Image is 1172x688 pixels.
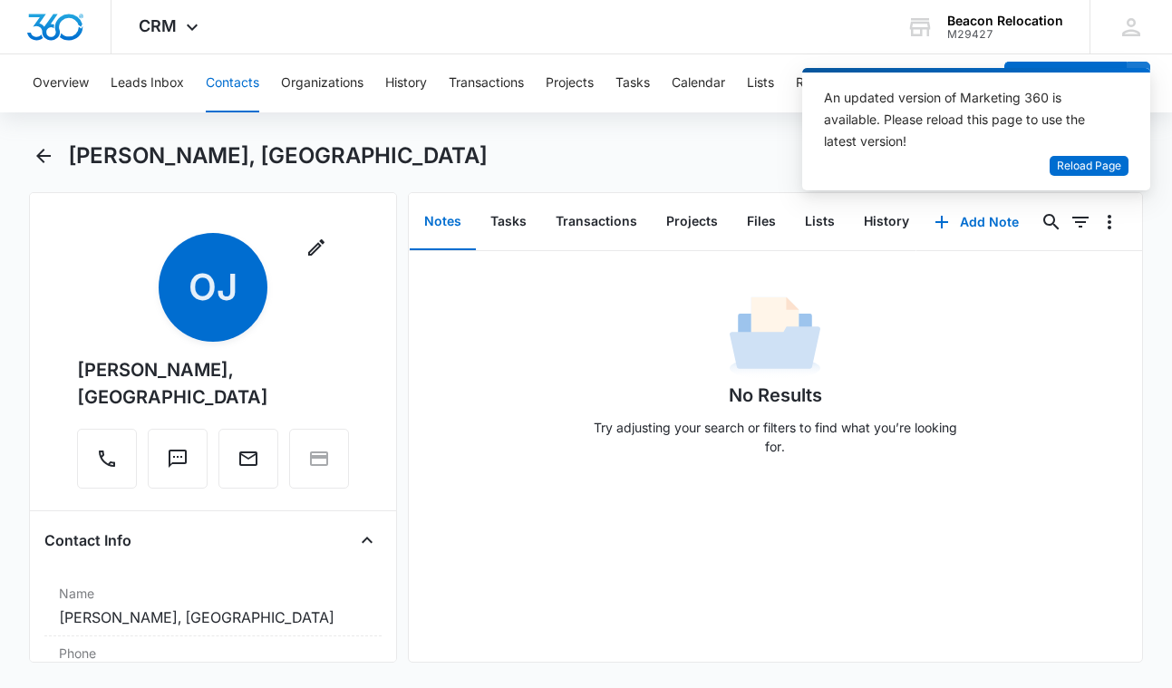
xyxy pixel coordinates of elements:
button: Add Contact [1004,62,1127,105]
button: Filters [1066,208,1095,237]
span: OJ [159,233,267,342]
button: Contacts [206,54,259,112]
button: Reports [796,54,842,112]
div: Name[PERSON_NAME], [GEOGRAPHIC_DATA] [44,577,381,636]
button: Add Note [916,200,1037,244]
div: account name [947,14,1063,28]
button: Tasks [476,194,541,250]
div: [PERSON_NAME], [GEOGRAPHIC_DATA] [77,356,349,411]
div: account id [947,28,1063,41]
button: Back [29,141,57,170]
button: Projects [652,194,732,250]
label: Phone [59,644,366,663]
button: Close [353,526,382,555]
button: Reload Page [1050,156,1128,177]
p: Try adjusting your search or filters to find what you’re looking for. [585,418,965,456]
button: Text [148,429,208,489]
button: Lists [747,54,774,112]
button: History [385,54,427,112]
a: Text [148,457,208,472]
button: Tasks [615,54,650,112]
button: Projects [546,54,594,112]
button: Call [77,429,137,489]
button: Files [732,194,790,250]
button: Email [218,429,278,489]
button: Overflow Menu [1095,208,1124,237]
button: Settings [864,54,913,112]
button: Organizations [281,54,363,112]
button: Transactions [541,194,652,250]
h1: [PERSON_NAME], [GEOGRAPHIC_DATA] [68,142,488,170]
img: No Data [730,291,820,382]
button: History [849,194,924,250]
button: Notes [410,194,476,250]
button: Calendar [672,54,725,112]
button: Lists [790,194,849,250]
span: Reload Page [1057,158,1121,175]
button: Transactions [449,54,524,112]
h1: No Results [729,382,822,409]
span: CRM [139,16,177,35]
label: Name [59,584,366,603]
h4: Contact Info [44,529,131,551]
button: Search... [1037,208,1066,237]
a: Call [77,457,137,472]
a: Email [218,457,278,472]
button: Overview [33,54,89,112]
dd: [PERSON_NAME], [GEOGRAPHIC_DATA] [59,606,366,628]
div: An updated version of Marketing 360 is available. Please reload this page to use the latest version! [824,87,1107,152]
button: Leads Inbox [111,54,184,112]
